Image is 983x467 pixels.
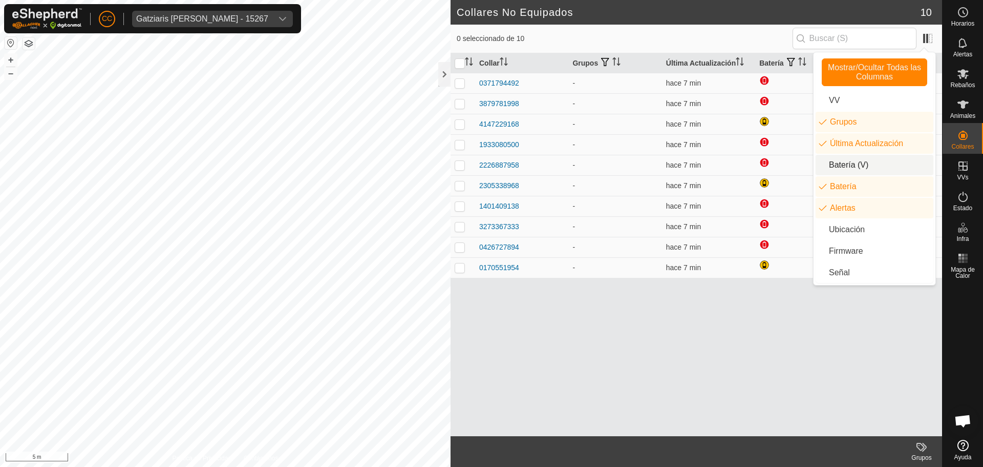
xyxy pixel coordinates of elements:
li: enum.columnList.battery [816,155,933,175]
button: Mostrar/Ocultar Todas las Columnas [822,58,927,86]
span: Estado [953,205,972,211]
div: Chat abierto [948,405,978,436]
li: common.label.location [816,219,933,240]
span: 0 seleccionado de 10 [457,33,793,44]
span: Collares [951,144,974,150]
td: - [568,175,661,196]
span: CC [102,13,112,24]
td: - [568,134,661,155]
span: 6 oct 2025, 16:37 [666,140,701,149]
td: - [568,196,661,216]
li: enum.columnList.firmware [816,241,933,261]
span: 6 oct 2025, 16:37 [666,222,701,231]
span: 6 oct 2025, 16:37 [666,120,701,128]
div: 0170551954 [479,262,519,273]
div: 2226887958 [479,160,519,171]
th: Collar [475,53,568,73]
span: 6 oct 2025, 16:37 [666,243,701,251]
span: Horarios [951,21,974,27]
span: 10 [921,5,932,20]
span: Gatziaris Dimitrios - 15267 [132,11,272,27]
div: 1933080500 [479,139,519,150]
td: - [568,73,661,93]
li: vp.label.vp [816,90,933,111]
button: Restablecer Mapa [5,37,17,49]
li: common.btn.groups [816,112,933,132]
a: Contáctenos [244,454,278,463]
td: - [568,93,661,114]
td: - [568,237,661,257]
span: Rebaños [950,82,975,88]
div: Gatziaris [PERSON_NAME] - 15267 [136,15,268,23]
td: - [568,216,661,237]
div: Grupos [901,453,942,462]
div: 3273367333 [479,221,519,232]
p-sorticon: Activar para ordenar [500,59,508,67]
td: - [568,257,661,278]
div: 4147229168 [479,119,519,130]
div: 0426727894 [479,242,519,253]
span: 6 oct 2025, 16:37 [666,99,701,108]
span: 6 oct 2025, 16:37 [666,161,701,169]
input: Buscar (S) [793,28,916,49]
span: Mapa de Calor [945,267,980,279]
span: Ayuda [954,454,972,460]
span: 6 oct 2025, 16:37 [666,181,701,190]
span: Infra [956,236,969,242]
a: Política de Privacidad [173,454,231,463]
td: - [568,114,661,134]
li: neckband.label.battery [816,176,933,197]
span: Animales [950,113,975,119]
th: Batería [755,53,848,73]
h2: Collares No Equipados [457,6,921,18]
button: – [5,67,17,79]
span: VVs [957,174,968,180]
span: 6 oct 2025, 16:37 [666,202,701,210]
span: Mostrar/Ocultar Todas las Columnas [826,63,923,82]
th: Grupos [568,53,661,73]
button: Capas del Mapa [23,37,35,50]
div: 1401409138 [479,201,519,212]
div: dropdown trigger [272,11,293,27]
li: enum.columnList.signal [816,262,933,283]
div: 2305338968 [479,180,519,191]
a: Ayuda [943,436,983,464]
span: Alertas [953,51,972,57]
p-sorticon: Activar para ordenar [465,59,473,67]
th: Última Actualización [662,53,755,73]
span: 6 oct 2025, 16:37 [666,263,701,272]
li: animal.label.alerts [816,198,933,218]
p-sorticon: Activar para ordenar [612,59,621,67]
img: Logo Gallagher [12,8,82,29]
td: - [568,155,661,175]
p-sorticon: Activar para ordenar [798,59,806,67]
span: 6 oct 2025, 16:37 [666,79,701,87]
p-sorticon: Activar para ordenar [736,59,744,67]
div: 0371794492 [479,78,519,89]
button: + [5,54,17,66]
div: 3879781998 [479,98,519,109]
li: enum.columnList.lastUpdated [816,133,933,154]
